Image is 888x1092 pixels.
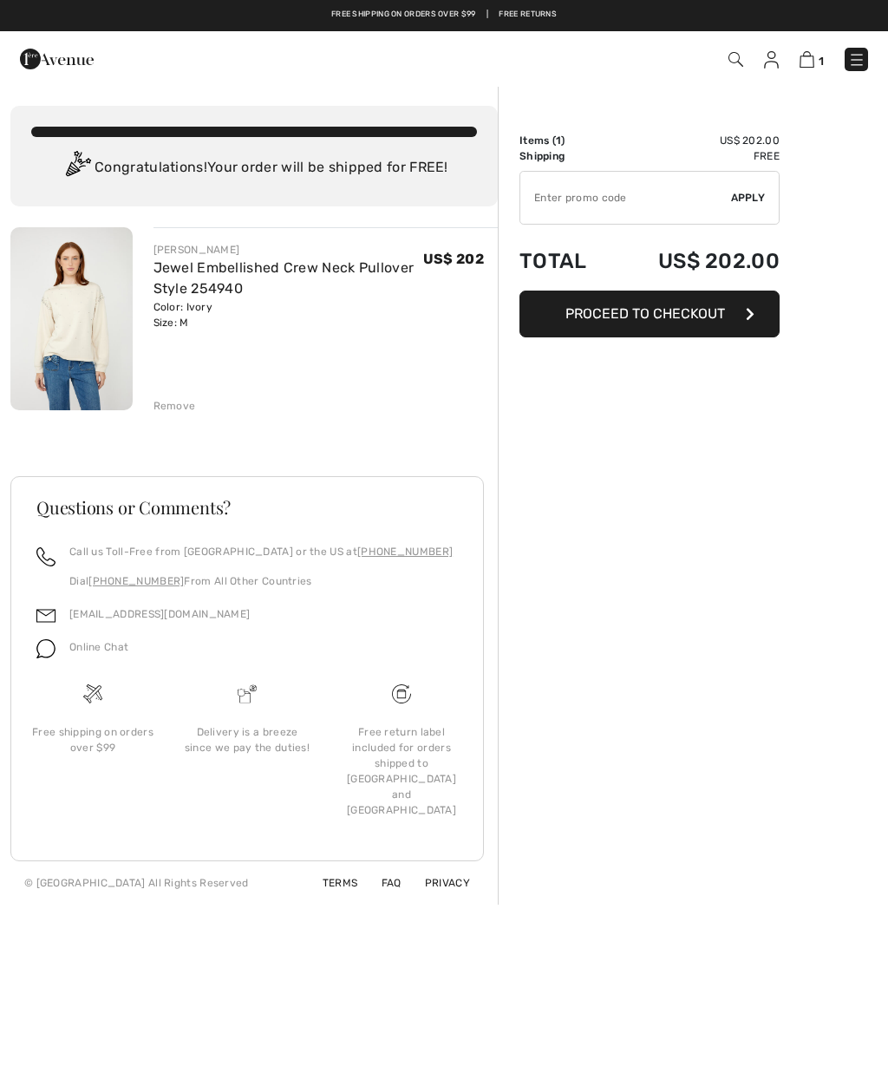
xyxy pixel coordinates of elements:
img: Jewel Embellished Crew Neck Pullover Style 254940 [10,227,133,410]
img: call [36,547,55,566]
span: US$ 202 [423,251,484,267]
div: Congratulations! Your order will be shipped for FREE! [31,151,477,186]
td: US$ 202.00 [612,133,780,148]
img: Search [728,52,743,67]
p: Dial From All Other Countries [69,573,453,589]
div: Free return label included for orders shipped to [GEOGRAPHIC_DATA] and [GEOGRAPHIC_DATA] [338,724,465,818]
td: US$ 202.00 [612,232,780,291]
a: [EMAIL_ADDRESS][DOMAIN_NAME] [69,608,250,620]
a: [PHONE_NUMBER] [357,546,453,558]
a: FAQ [361,877,402,889]
span: Proceed to Checkout [565,305,725,322]
img: Free shipping on orders over $99 [392,684,411,703]
span: 1 [556,134,561,147]
td: Shipping [519,148,612,164]
a: [PHONE_NUMBER] [88,575,184,587]
span: | [486,9,488,21]
img: Menu [848,51,865,69]
img: Shopping Bag [800,51,814,68]
td: Items ( ) [519,133,612,148]
a: Free shipping on orders over $99 [331,9,476,21]
img: email [36,606,55,625]
img: Delivery is a breeze since we pay the duties! [238,684,257,703]
p: Call us Toll-Free from [GEOGRAPHIC_DATA] or the US at [69,544,453,559]
a: Terms [302,877,358,889]
button: Proceed to Checkout [519,291,780,337]
a: Privacy [404,877,470,889]
a: 1 [800,49,824,69]
div: Delivery is a breeze since we pay the duties! [184,724,310,755]
img: chat [36,639,55,658]
img: Free shipping on orders over $99 [83,684,102,703]
a: 1ère Avenue [20,49,94,66]
h3: Questions or Comments? [36,499,458,516]
input: Promo code [520,172,731,224]
span: Apply [731,190,766,206]
td: Total [519,232,612,291]
div: Color: Ivory Size: M [153,299,423,330]
div: © [GEOGRAPHIC_DATA] All Rights Reserved [24,875,249,891]
div: Free shipping on orders over $99 [29,724,156,755]
td: Free [612,148,780,164]
a: Jewel Embellished Crew Neck Pullover Style 254940 [153,259,415,297]
span: Online Chat [69,641,128,653]
div: Remove [153,398,196,414]
span: 1 [819,55,824,68]
img: My Info [764,51,779,69]
img: Congratulation2.svg [60,151,95,186]
a: Free Returns [499,9,557,21]
img: 1ère Avenue [20,42,94,76]
div: [PERSON_NAME] [153,242,423,258]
